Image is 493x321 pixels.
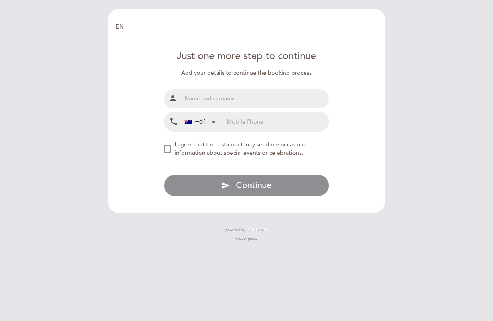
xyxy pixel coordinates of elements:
[164,141,330,157] md-checkbox: NEW_MODAL_AGREE_RESTAURANT_SEND_OCCASIONAL_INFO
[247,228,268,232] img: MEITRE
[164,69,330,77] div: Add your details to continue the booking process
[235,236,257,241] a: Privacy policy
[225,227,268,232] a: powered by
[169,117,178,126] i: local_phone
[182,89,329,108] input: Name and surname
[169,94,177,103] i: person
[225,227,245,232] span: powered by
[164,175,330,196] button: send Continue
[185,117,206,127] div: +61
[227,112,329,131] input: Mobile Phone
[236,180,271,191] span: Continue
[221,181,230,190] i: send
[164,49,330,63] div: Just one more step to continue
[182,112,218,131] div: Australia: +61
[175,141,308,157] span: I agree that the restaurant may send me occasional information about special events or celebrations.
